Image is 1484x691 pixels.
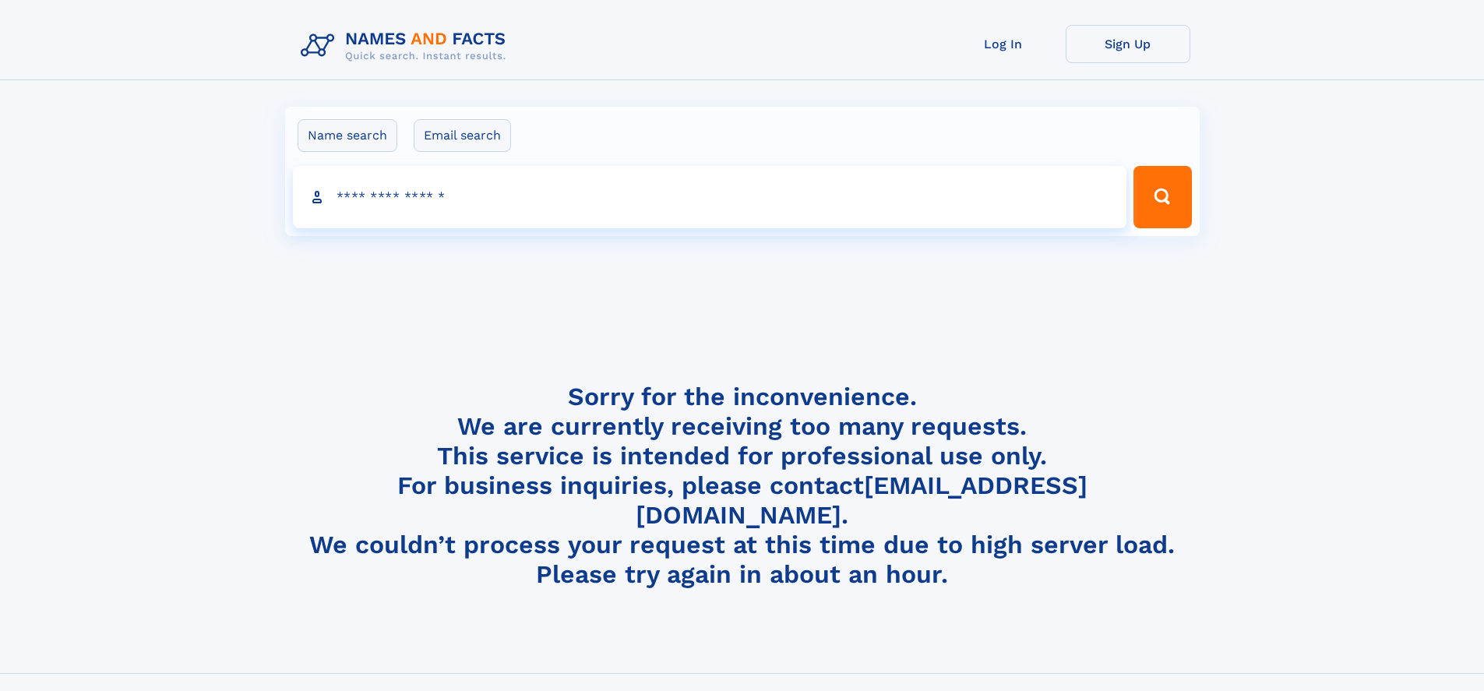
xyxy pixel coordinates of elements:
[293,166,1127,228] input: search input
[1133,166,1191,228] button: Search Button
[294,382,1190,590] h4: Sorry for the inconvenience. We are currently receiving too many requests. This service is intend...
[298,119,397,152] label: Name search
[294,25,519,67] img: Logo Names and Facts
[941,25,1066,63] a: Log In
[1066,25,1190,63] a: Sign Up
[636,471,1087,530] a: [EMAIL_ADDRESS][DOMAIN_NAME]
[414,119,511,152] label: Email search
